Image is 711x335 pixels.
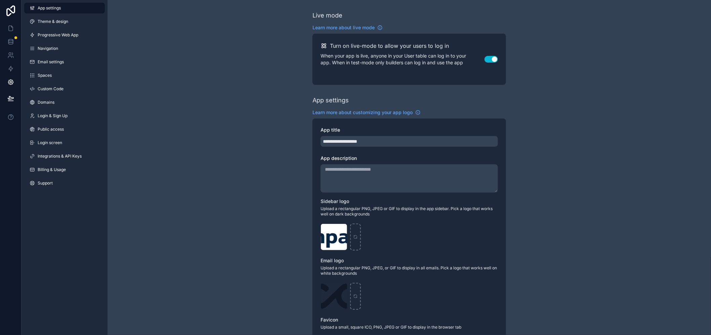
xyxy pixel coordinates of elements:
span: App title [321,127,340,133]
span: App description [321,155,357,161]
h2: Turn on live-mode to allow your users to log in [330,42,449,50]
span: Domains [38,100,54,105]
span: Progressive Web App [38,32,78,38]
div: App settings [312,96,349,105]
a: Public access [24,124,105,135]
a: Spaces [24,70,105,81]
a: Login screen [24,137,105,148]
a: Billing & Usage [24,164,105,175]
span: Learn more about live mode [312,24,375,31]
span: App settings [38,5,61,11]
span: Login & Sign Up [38,113,68,119]
a: Learn more about customizing your app logo [312,109,421,116]
span: Upload a small, square ICO, PNG, JPEG or GIF to display in the browser tab [321,325,498,330]
span: Sidebar logo [321,198,349,204]
span: Support [38,180,53,186]
span: Learn more about customizing your app logo [312,109,413,116]
a: Email settings [24,57,105,67]
span: Billing & Usage [38,167,66,172]
a: Support [24,178,105,189]
a: Progressive Web App [24,30,105,40]
span: Navigation [38,46,58,51]
a: App settings [24,3,105,13]
span: Theme & design [38,19,68,24]
span: Integrations & API Keys [38,154,82,159]
a: Login & Sign Up [24,110,105,121]
a: Learn more about live mode [312,24,383,31]
a: Integrations & API Keys [24,151,105,162]
a: Domains [24,97,105,108]
span: Upload a rectangular PNG, JPEG, or GIF to display in all emails. Pick a logo that works well on w... [321,265,498,276]
span: Email logo [321,258,344,263]
span: Upload a rectangular PNG, JPEG or GIF to display in the app sidebar. Pick a logo that works well ... [321,206,498,217]
span: Login screen [38,140,62,145]
span: Spaces [38,73,52,78]
span: Favicon [321,317,338,323]
span: Custom Code [38,86,64,92]
span: Email settings [38,59,64,65]
span: Public access [38,127,64,132]
a: Custom Code [24,83,105,94]
div: Live mode [312,11,342,20]
p: When your app is live, anyone in your User table can log in to your app. When in test-mode only b... [321,53,485,66]
a: Navigation [24,43,105,54]
a: Theme & design [24,16,105,27]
